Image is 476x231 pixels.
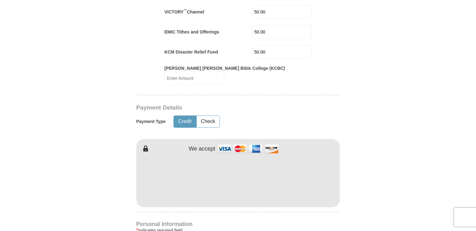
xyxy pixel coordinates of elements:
input: Enter Amount [164,71,224,85]
h4: We accept [189,146,215,152]
h5: Payment Type [136,119,166,124]
button: Check [197,116,220,127]
label: [PERSON_NAME] [PERSON_NAME] Bible College (KCBC) [164,65,285,71]
label: VICTORY Channel [164,9,204,15]
input: Enter Amount [252,45,312,59]
label: EMIC Tithes and Offerings [164,29,219,35]
input: Enter Amount [252,5,312,18]
label: KCM Disaster Relief Fund [164,49,218,55]
h4: Personal Information [136,222,340,227]
sup: ™ [184,8,187,12]
img: credit cards accepted [217,142,279,156]
input: Enter Amount [252,25,312,38]
button: Credit [174,116,196,127]
h3: Payment Details [136,104,296,111]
